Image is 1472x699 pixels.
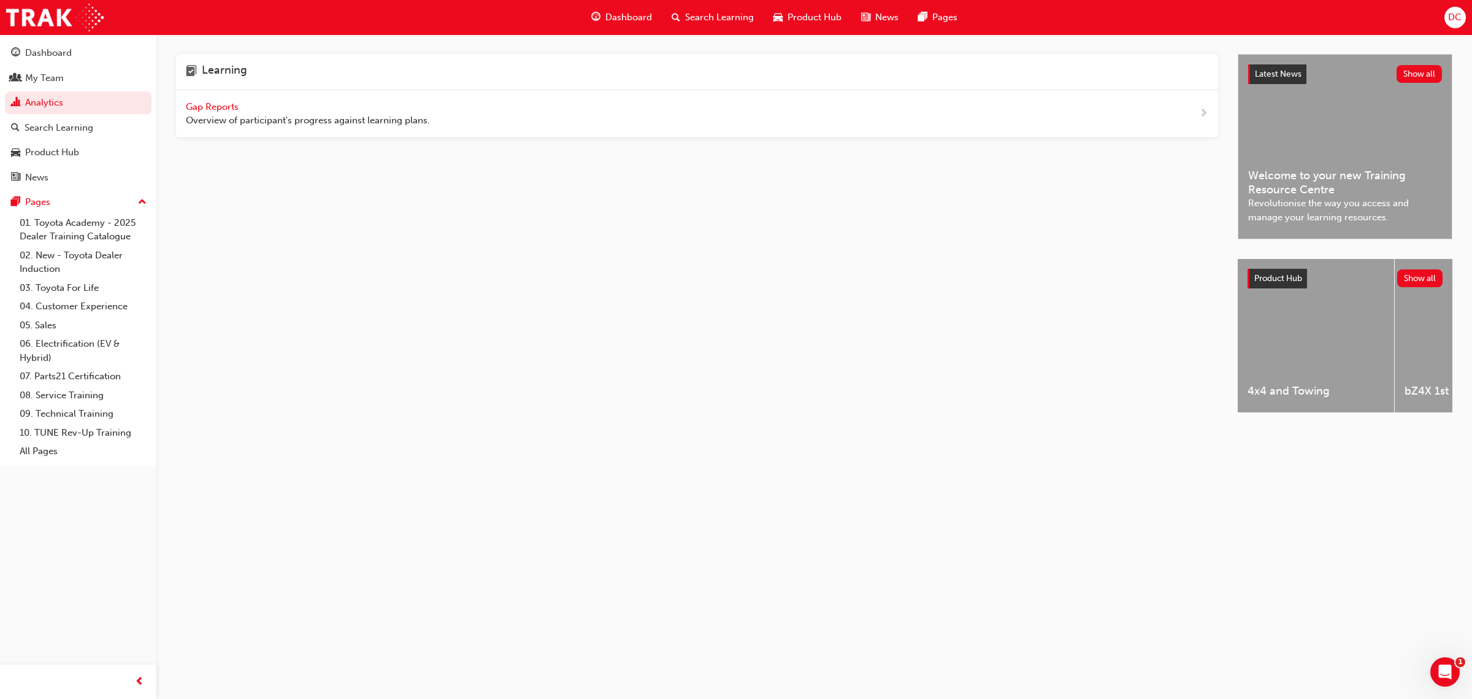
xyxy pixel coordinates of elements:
[1255,69,1301,79] span: Latest News
[5,191,151,214] button: Pages
[5,91,151,114] a: Analytics
[5,117,151,139] a: Search Learning
[15,316,151,335] a: 05. Sales
[202,64,247,80] h4: Learning
[15,386,151,405] a: 08. Service Training
[875,10,899,25] span: News
[25,71,64,85] div: My Team
[1248,196,1442,224] span: Revolutionise the way you access and manage your learning resources.
[15,279,151,298] a: 03. Toyota For Life
[5,67,151,90] a: My Team
[15,297,151,316] a: 04. Customer Experience
[5,141,151,164] a: Product Hub
[15,404,151,423] a: 09. Technical Training
[861,10,870,25] span: news-icon
[591,10,600,25] span: guage-icon
[11,147,20,158] span: car-icon
[15,334,151,367] a: 06. Electrification (EV & Hybrid)
[5,39,151,191] button: DashboardMy TeamAnalyticsSearch LearningProduct HubNews
[15,214,151,246] a: 01. Toyota Academy - 2025 Dealer Training Catalogue
[186,101,241,112] span: Gap Reports
[25,195,50,209] div: Pages
[918,10,927,25] span: pages-icon
[25,171,48,185] div: News
[662,5,764,30] a: search-iconSearch Learning
[672,10,680,25] span: search-icon
[581,5,662,30] a: guage-iconDashboard
[11,123,20,134] span: search-icon
[1248,64,1442,84] a: Latest NewsShow all
[1248,269,1443,288] a: Product HubShow all
[138,195,147,210] span: up-icon
[1238,54,1452,239] a: Latest NewsShow allWelcome to your new Training Resource CentreRevolutionise the way you access a...
[1248,384,1384,398] span: 4x4 and Towing
[851,5,908,30] a: news-iconNews
[1448,10,1462,25] span: DC
[11,48,20,59] span: guage-icon
[186,64,197,80] span: learning-icon
[1248,169,1442,196] span: Welcome to your new Training Resource Centre
[15,246,151,279] a: 02. New - Toyota Dealer Induction
[1455,657,1465,667] span: 1
[1430,657,1460,687] iframe: Intercom live chat
[764,5,851,30] a: car-iconProduct Hub
[25,145,79,160] div: Product Hub
[908,5,967,30] a: pages-iconPages
[6,4,104,31] img: Trak
[932,10,957,25] span: Pages
[11,98,20,109] span: chart-icon
[5,42,151,64] a: Dashboard
[25,46,72,60] div: Dashboard
[1444,7,1466,28] button: DC
[11,172,20,183] span: news-icon
[1238,259,1394,412] a: 4x4 and Towing
[5,166,151,189] a: News
[773,10,783,25] span: car-icon
[15,423,151,442] a: 10. TUNE Rev-Up Training
[176,90,1218,138] a: Gap Reports Overview of participant's progress against learning plans.next-icon
[685,10,754,25] span: Search Learning
[15,442,151,461] a: All Pages
[15,367,151,386] a: 07. Parts21 Certification
[1397,269,1443,287] button: Show all
[605,10,652,25] span: Dashboard
[186,114,430,128] span: Overview of participant's progress against learning plans.
[11,197,20,208] span: pages-icon
[11,73,20,84] span: people-icon
[1199,106,1208,122] span: next-icon
[25,121,93,135] div: Search Learning
[788,10,841,25] span: Product Hub
[1254,273,1302,284] span: Product Hub
[135,674,144,690] span: prev-icon
[1397,65,1443,83] button: Show all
